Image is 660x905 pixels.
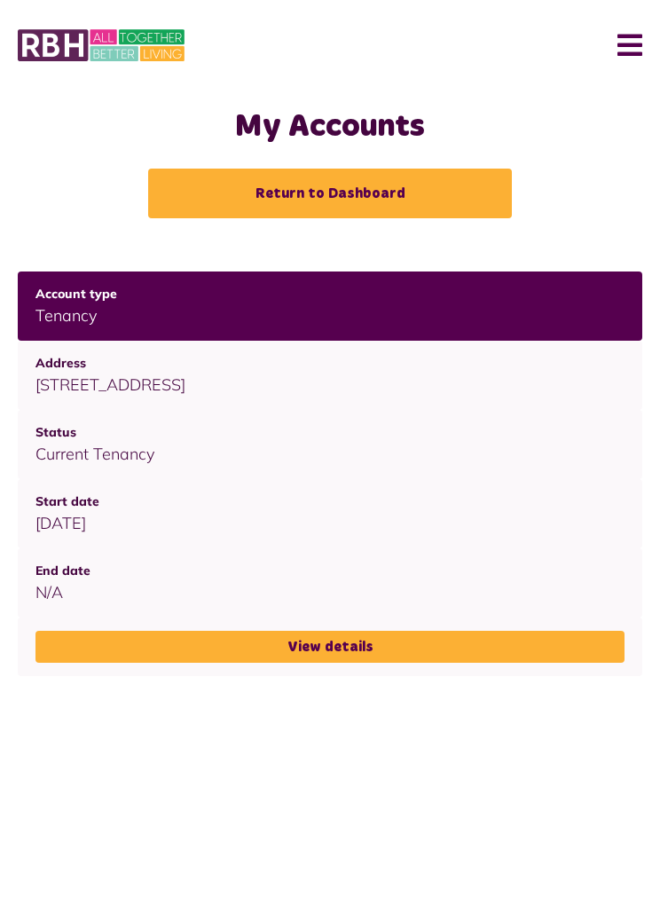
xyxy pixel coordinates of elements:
td: N/A [18,548,642,618]
td: [STREET_ADDRESS] [18,341,642,410]
a: View details [35,631,625,663]
img: MyRBH [18,27,185,64]
td: Current Tenancy [18,410,642,479]
h1: My Accounts [18,108,642,146]
a: Return to Dashboard [148,169,512,218]
td: Tenancy [18,271,642,341]
td: [DATE] [18,479,642,548]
